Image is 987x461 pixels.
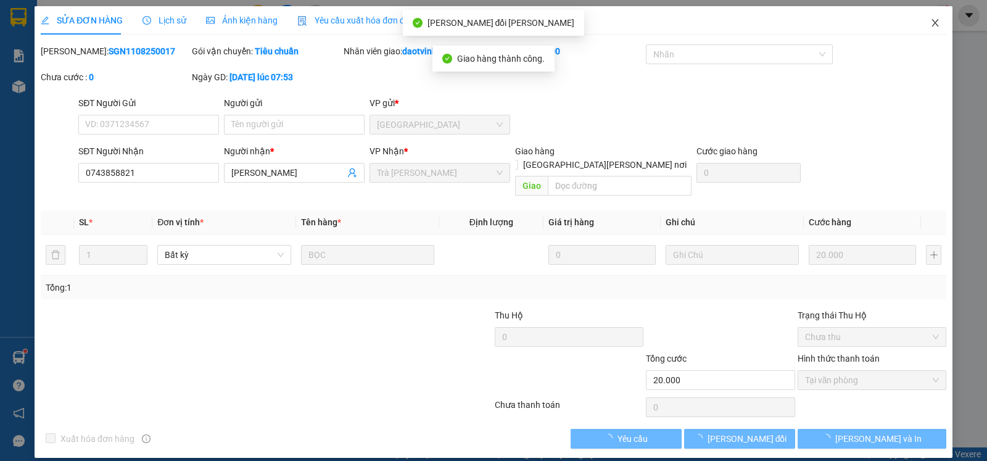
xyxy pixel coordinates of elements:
span: Gửi: [10,12,30,25]
span: Định lượng [469,217,513,227]
input: 0 [548,245,656,265]
b: Tiêu chuẩn [255,46,299,56]
div: Chưa cước : [41,70,189,84]
span: Trà Vinh [377,164,503,182]
button: Yêu cầu [571,429,682,449]
span: Ảnh kiện hàng [206,15,278,25]
div: Cước rồi : [495,44,643,58]
span: check-circle [413,18,423,28]
span: Giao [515,176,548,196]
span: loading [604,434,617,442]
div: Ngày GD: [192,70,341,84]
div: NHẬT [118,38,243,53]
b: SGN1108250017 [109,46,175,56]
span: Đơn vị tính [157,217,204,227]
b: daotvinh.ttt [402,46,448,56]
span: edit [41,16,49,25]
input: Dọc đường [548,176,692,196]
div: Người gửi [224,96,365,110]
span: Nhận: [118,10,147,23]
span: info-circle [142,434,151,443]
div: Chưa thanh toán [493,398,645,420]
span: Sài Gòn [377,115,503,134]
div: 0369996519 [118,53,243,70]
span: Yêu cầu [617,432,648,446]
span: Giao hàng thành công. [457,54,545,64]
button: [PERSON_NAME] và In [798,429,946,449]
span: VP Nhận [370,146,404,156]
input: VD: Bàn, Ghế [301,245,434,265]
span: CR : [9,79,28,92]
div: [GEOGRAPHIC_DATA] [118,10,243,38]
input: 0 [809,245,916,265]
span: Chưa thu [805,328,939,346]
button: delete [46,245,65,265]
span: [GEOGRAPHIC_DATA][PERSON_NAME] nơi [518,158,692,172]
span: Lịch sử [142,15,186,25]
img: icon [297,16,307,26]
span: clock-circle [142,16,151,25]
span: Cước hàng [809,217,851,227]
div: Gói vận chuyển: [192,44,341,58]
b: [DATE] lúc 07:53 [229,72,293,82]
span: picture [206,16,215,25]
div: Trạng thái Thu Hộ [798,309,946,322]
button: plus [926,245,941,265]
span: Xuất hóa đơn hàng [56,432,139,446]
div: Người nhận [224,144,365,158]
span: Giao hàng [515,146,555,156]
span: loading [822,434,835,442]
span: [PERSON_NAME] đổi [708,432,787,446]
span: user-add [347,168,357,178]
span: close [930,18,940,28]
input: Cước giao hàng [696,163,801,183]
button: [PERSON_NAME] đổi [684,429,795,449]
span: loading [694,434,708,442]
span: Thu Hộ [495,310,523,320]
span: Yêu cầu xuất hóa đơn điện tử [297,15,427,25]
span: Giá trị hàng [548,217,594,227]
span: SL [79,217,89,227]
span: check-circle [442,54,452,64]
span: Bất kỳ [165,246,283,264]
span: [PERSON_NAME] và In [835,432,922,446]
input: Ghi Chú [666,245,799,265]
label: Hình thức thanh toán [798,354,880,363]
div: Trà [PERSON_NAME] [10,10,109,40]
span: Tại văn phòng [805,371,939,389]
span: Tên hàng [301,217,341,227]
div: VP gửi [370,96,510,110]
div: 30.000 [9,78,111,93]
th: Ghi chú [661,210,804,235]
div: [PERSON_NAME]: [41,44,189,58]
div: Tổng: 1 [46,281,382,294]
div: SĐT Người Gửi [78,96,219,110]
div: Nhân viên giao: [344,44,492,58]
div: SĐT Người Nhận [78,144,219,158]
span: [PERSON_NAME] đổi [PERSON_NAME] [427,18,575,28]
label: Cước giao hàng [696,146,758,156]
span: Tổng cước [646,354,687,363]
button: Close [918,6,952,41]
span: SỬA ĐƠN HÀNG [41,15,123,25]
b: 0 [89,72,94,82]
